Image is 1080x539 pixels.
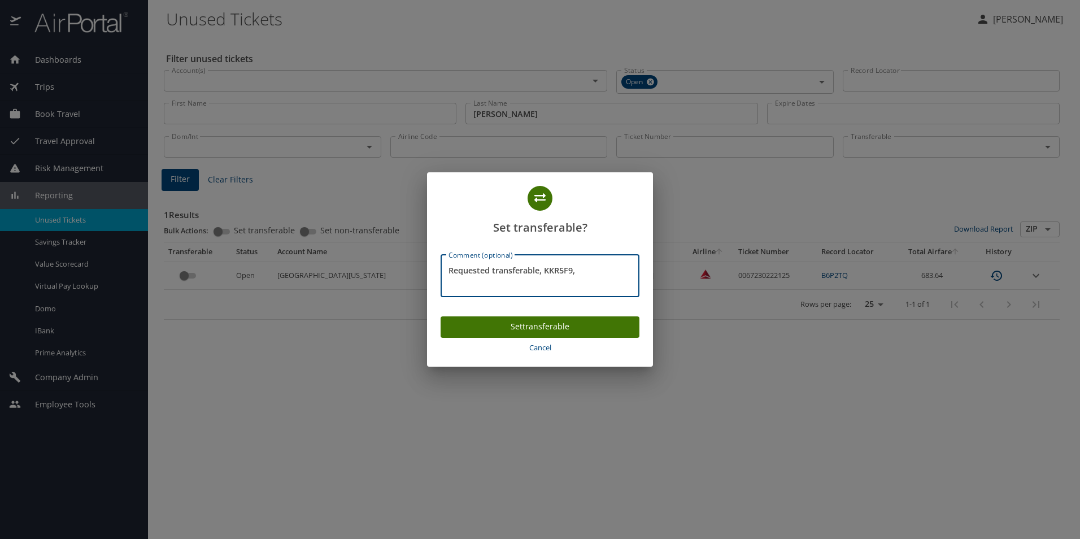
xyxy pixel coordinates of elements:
button: Cancel [441,338,639,358]
span: Set transferable [450,320,630,334]
button: Settransferable [441,316,639,338]
span: Cancel [445,341,635,354]
textarea: Requested transferable, KKR5F9, [448,265,632,286]
h2: Set transferable? [441,186,639,237]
